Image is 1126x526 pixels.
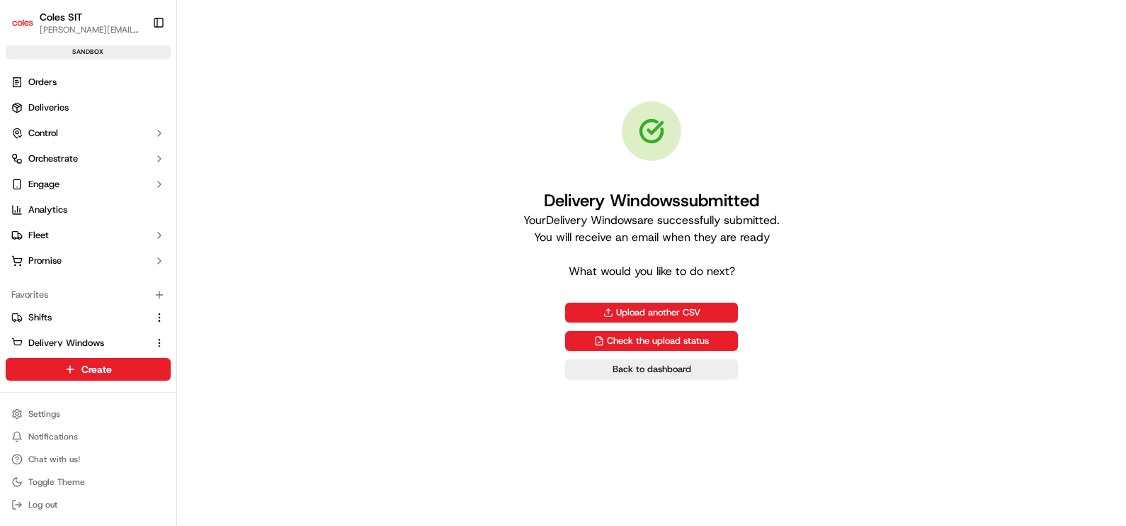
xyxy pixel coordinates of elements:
[6,147,171,170] button: Orchestrate
[523,212,780,280] p: Your Delivery Windows are successfully submitted. You will receive an email when they are ready W...
[6,71,171,94] a: Orders
[28,127,58,140] span: Control
[28,101,69,114] span: Deliveries
[11,311,148,324] a: Shifts
[565,331,738,351] a: Check the upload status
[28,454,80,465] span: Chat with us!
[6,96,171,119] a: Deliveries
[28,229,49,242] span: Fleet
[6,306,171,329] button: Shifts
[523,189,780,212] h1: Delivery Windows submitted
[11,11,34,34] img: Coles SIT
[28,76,57,89] span: Orders
[81,362,112,376] span: Create
[28,499,57,510] span: Log out
[28,152,78,165] span: Orchestrate
[6,45,171,60] div: sandbox
[6,122,171,145] button: Control
[6,332,171,354] button: Delivery Windows
[6,427,171,447] button: Notifications
[6,198,171,221] a: Analytics
[6,449,171,469] button: Chat with us!
[6,358,171,381] button: Create
[6,173,171,196] button: Engage
[6,404,171,424] button: Settings
[28,254,62,267] span: Promise
[28,431,78,442] span: Notifications
[6,472,171,492] button: Toggle Theme
[565,359,738,379] a: Back to dashboard
[6,6,147,40] button: Coles SITColes SIT[PERSON_NAME][EMAIL_ADDRESS][DOMAIN_NAME]
[6,250,171,272] button: Promise
[6,284,171,306] div: Favorites
[40,10,82,24] button: Coles SIT
[40,24,141,35] button: [PERSON_NAME][EMAIL_ADDRESS][DOMAIN_NAME]
[6,224,171,247] button: Fleet
[28,476,85,488] span: Toggle Theme
[565,303,738,323] button: Upload another CSV
[28,178,59,191] span: Engage
[6,495,171,515] button: Log out
[28,311,52,324] span: Shifts
[11,337,148,349] a: Delivery Windows
[28,203,67,216] span: Analytics
[28,337,104,349] span: Delivery Windows
[28,408,60,420] span: Settings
